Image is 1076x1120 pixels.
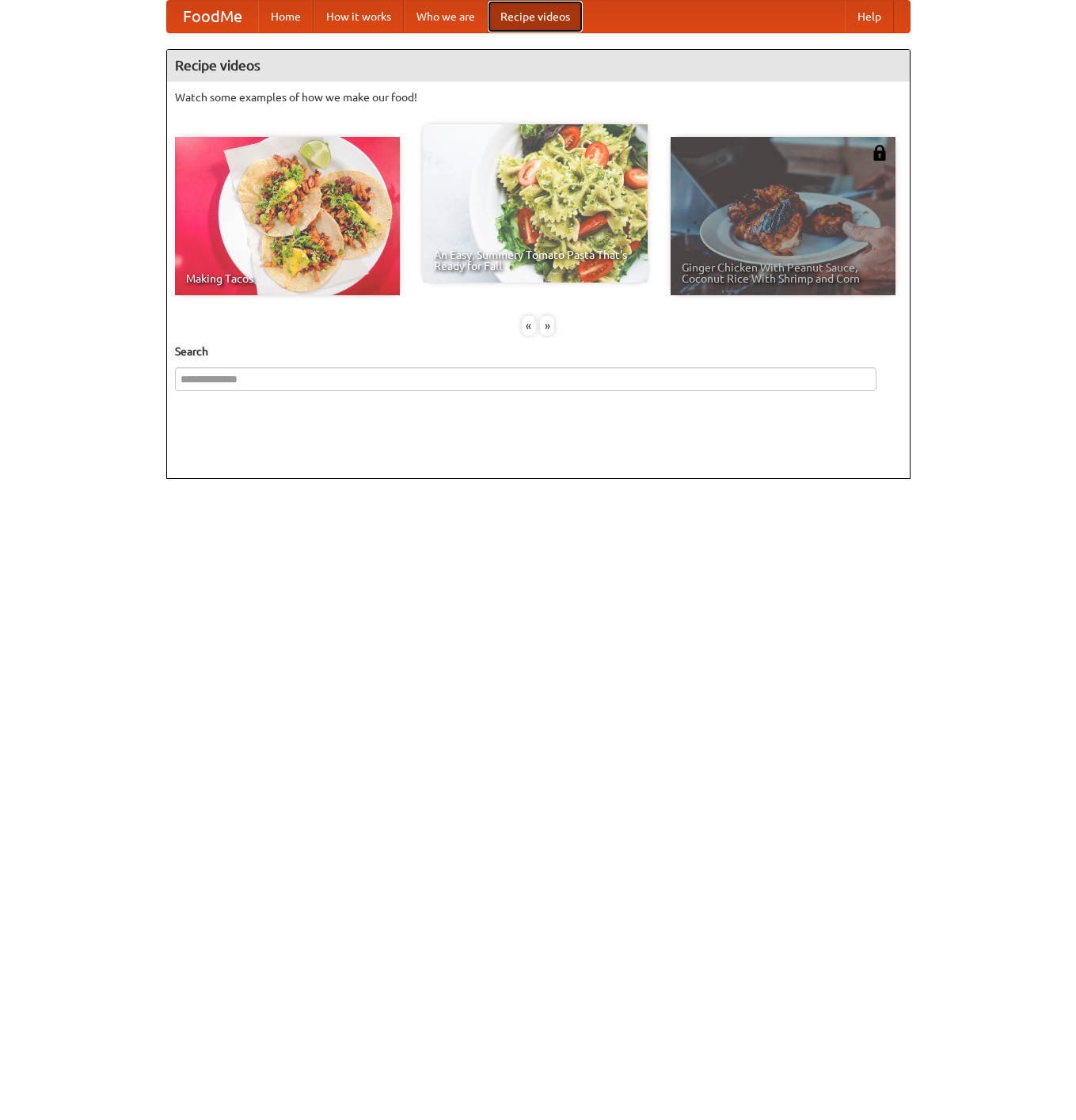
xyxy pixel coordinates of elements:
h4: Recipe videos [167,50,910,82]
span: Making Tacos [186,273,389,284]
a: Who we are [404,1,488,32]
p: Watch some examples of how we make our food! [175,89,902,105]
a: An Easy, Summery Tomato Pasta That's Ready for Fall [423,124,648,283]
span: An Easy, Summery Tomato Pasta That's Ready for Fall [434,249,637,271]
a: Home [258,1,314,32]
a: Making Tacos [175,137,400,295]
h5: Search [175,344,902,359]
a: FoodMe [167,1,258,32]
a: How it works [314,1,404,32]
div: » [540,316,554,336]
a: Help [845,1,894,32]
a: Recipe videos [488,1,583,32]
div: « [522,316,536,336]
img: 483408.png [872,145,888,161]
